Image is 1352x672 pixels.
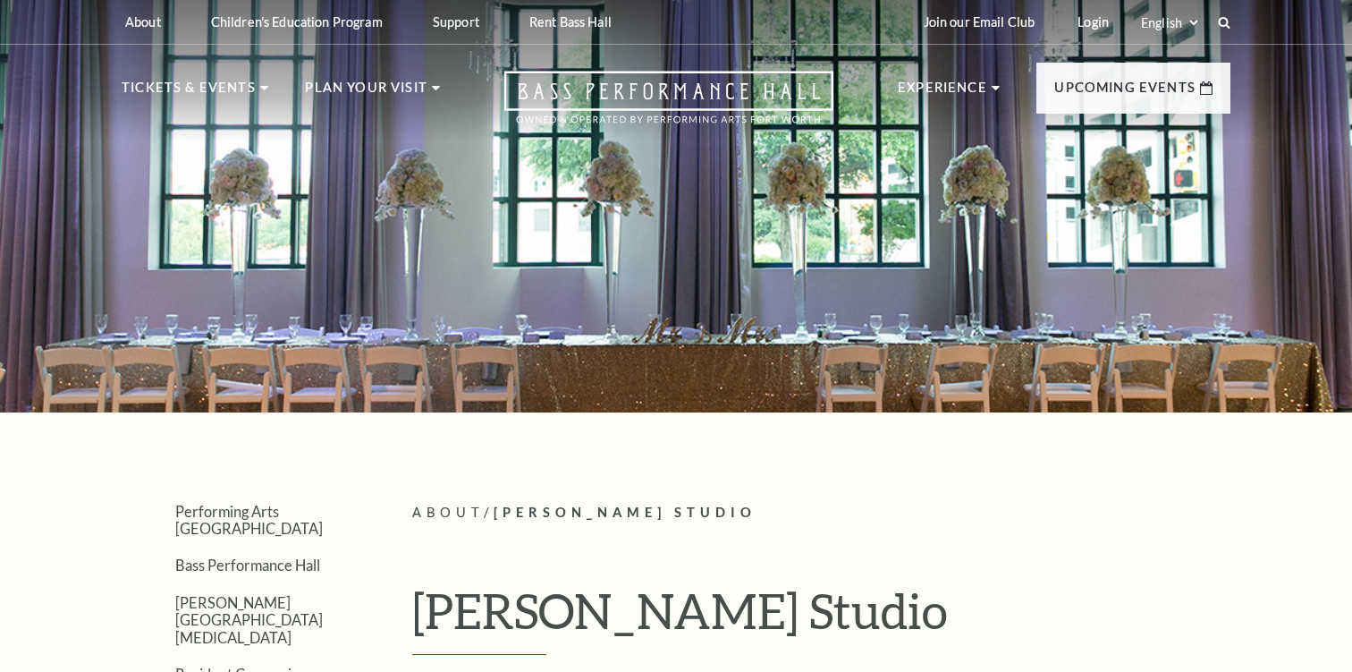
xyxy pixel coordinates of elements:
[175,594,323,646] a: [PERSON_NAME][GEOGRAPHIC_DATA][MEDICAL_DATA]
[433,14,479,30] p: Support
[175,557,320,574] a: Bass Performance Hall
[305,77,427,109] p: Plan Your Visit
[412,505,484,520] span: About
[1054,77,1196,109] p: Upcoming Events
[412,582,1230,655] h1: [PERSON_NAME] Studio
[125,14,161,30] p: About
[122,77,256,109] p: Tickets & Events
[1137,14,1201,31] select: Select:
[175,503,323,537] a: Performing Arts [GEOGRAPHIC_DATA]
[898,77,987,109] p: Experience
[494,505,756,520] span: [PERSON_NAME] Studio
[412,502,1230,524] p: /
[529,14,612,30] p: Rent Bass Hall
[211,14,383,30] p: Children's Education Program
